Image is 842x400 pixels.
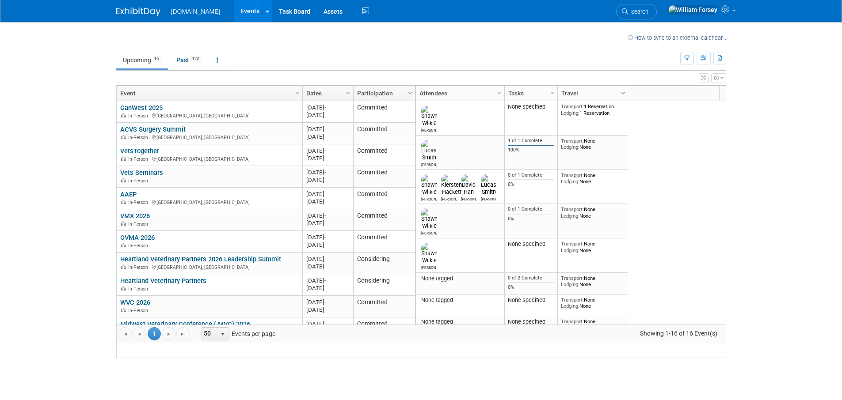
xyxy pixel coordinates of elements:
[561,213,579,219] span: Lodging:
[508,181,554,188] div: 0%
[549,90,556,97] span: Column Settings
[508,216,554,222] div: 0%
[170,52,208,68] a: Past122
[419,275,501,282] div: None tagged
[121,113,126,117] img: In-Person Event
[294,90,301,97] span: Column Settings
[561,110,579,116] span: Lodging:
[561,206,625,219] div: None None
[324,147,326,154] span: -
[620,90,627,97] span: Column Settings
[508,284,554,291] div: 0%
[306,263,349,270] div: [DATE]
[306,198,349,205] div: [DATE]
[561,144,579,150] span: Lodging:
[481,196,496,201] div: Lucas Smith
[165,331,172,338] span: Go to the next page
[120,198,298,206] div: [GEOGRAPHIC_DATA], [GEOGRAPHIC_DATA]
[561,247,579,253] span: Lodging:
[421,230,437,235] div: Shawn Wilkie
[419,318,501,325] div: None tagged
[508,147,554,153] div: 100%
[306,234,349,241] div: [DATE]
[179,331,187,338] span: Go to the last page
[120,104,163,112] a: CanWest 2025
[508,241,554,248] div: None specified
[120,277,206,285] a: Heartland Veterinary Partners
[441,174,462,196] img: Kiersten Hackett
[121,135,126,139] img: In-Person Event
[561,275,584,281] span: Transport:
[306,133,349,140] div: [DATE]
[324,277,326,284] span: -
[561,138,584,144] span: Transport:
[419,86,499,101] a: Attendees
[116,52,168,68] a: Upcoming16
[561,178,579,185] span: Lodging:
[120,169,163,177] a: Vets Seminars
[353,166,415,188] td: Committed
[548,86,557,99] a: Column Settings
[421,208,438,230] img: Shawn Wilkie
[324,299,326,306] span: -
[120,155,298,162] div: [GEOGRAPHIC_DATA], [GEOGRAPHIC_DATA]
[561,172,584,178] span: Transport:
[120,255,281,263] a: Heartland Veterinary Partners 2026 Leadership Summit
[120,112,298,119] div: [GEOGRAPHIC_DATA], [GEOGRAPHIC_DATA]
[120,190,137,198] a: AAEP
[353,101,415,123] td: Committed
[306,169,349,176] div: [DATE]
[561,318,625,331] div: None None
[561,303,579,309] span: Lodging:
[136,331,143,338] span: Go to the previous page
[128,156,151,162] span: In-Person
[561,172,625,185] div: None None
[128,113,151,119] span: In-Person
[152,56,161,62] span: 16
[461,174,476,196] img: David Han
[561,206,584,212] span: Transport:
[405,86,415,99] a: Column Settings
[616,4,657,19] a: Search
[481,174,496,196] img: Lucas Smith
[122,331,129,338] span: Go to the first page
[171,8,221,15] span: [DOMAIN_NAME]
[353,209,415,231] td: Committed
[121,308,126,312] img: In-Person Event
[421,140,437,161] img: Lucas Smith
[441,196,457,201] div: Kiersten Hackett
[628,34,726,41] a: How to sync to an external calendar...
[306,277,349,284] div: [DATE]
[508,318,554,325] div: None specified
[421,264,437,270] div: Shawn Wilkie
[120,147,159,155] a: VetsTogether
[148,327,161,340] span: 1
[162,327,175,340] a: Go to the next page
[353,274,415,296] td: Considering
[118,327,132,340] a: Go to the first page
[561,275,625,288] div: None None
[121,286,126,291] img: In-Person Event
[668,5,718,15] img: William Forsey
[219,331,226,338] span: select
[508,103,554,110] div: None specified
[421,196,437,201] div: Shawn Wilkie
[324,169,326,176] span: -
[421,243,438,264] img: Shawn Wilkie
[495,86,504,99] a: Column Settings
[628,8,648,15] span: Search
[190,56,202,62] span: 122
[128,178,151,184] span: In-Person
[176,327,190,340] a: Go to the last page
[128,200,151,205] span: In-Person
[618,86,628,99] a: Column Settings
[306,155,349,162] div: [DATE]
[306,104,349,111] div: [DATE]
[324,126,326,132] span: -
[508,275,554,281] div: 0 of 2 Complete
[508,172,554,178] div: 0 of 1 Complete
[421,106,438,127] img: Shawn Wilkie
[324,256,326,262] span: -
[324,191,326,197] span: -
[120,212,150,220] a: VMX 2026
